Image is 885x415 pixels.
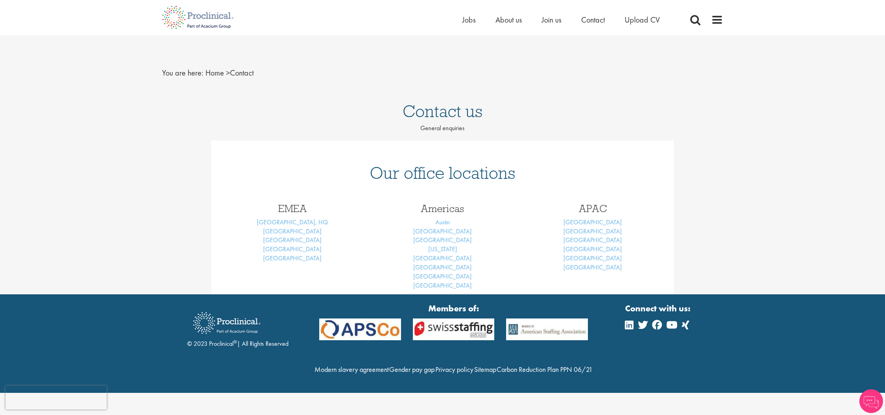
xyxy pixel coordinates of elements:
a: Gender pay gap [389,365,435,374]
img: APSCo [500,318,594,340]
a: [GEOGRAPHIC_DATA] [413,236,472,244]
a: [GEOGRAPHIC_DATA] [563,263,622,271]
a: [GEOGRAPHIC_DATA] [263,245,322,253]
a: [GEOGRAPHIC_DATA] [413,227,472,235]
span: > [226,68,230,78]
a: [GEOGRAPHIC_DATA] [563,227,622,235]
a: Contact [581,15,605,25]
iframe: reCAPTCHA [6,386,107,409]
span: Contact [205,68,254,78]
h3: EMEA [223,203,362,214]
a: Modern slavery agreement [314,365,389,374]
img: APSCo [313,318,407,340]
a: [GEOGRAPHIC_DATA], HQ [257,218,328,226]
h3: Americas [373,203,512,214]
a: [GEOGRAPHIC_DATA] [413,272,472,280]
a: [GEOGRAPHIC_DATA] [413,263,472,271]
a: [GEOGRAPHIC_DATA] [263,236,322,244]
a: [GEOGRAPHIC_DATA] [263,227,322,235]
strong: Members of: [319,302,588,315]
img: APSCo [407,318,501,340]
a: Austin [435,218,450,226]
strong: Connect with us: [625,302,692,315]
a: [GEOGRAPHIC_DATA] [263,254,322,262]
a: [US_STATE] [428,245,457,253]
a: Upload CV [625,15,660,25]
a: [GEOGRAPHIC_DATA] [563,236,622,244]
h3: APAC [523,203,662,214]
a: Jobs [462,15,476,25]
h1: Our office locations [223,164,662,182]
sup: ® [233,339,237,345]
a: About us [495,15,522,25]
a: [GEOGRAPHIC_DATA] [563,218,622,226]
div: © 2023 Proclinical | All Rights Reserved [187,306,288,349]
img: Chatbot [859,389,883,413]
a: Privacy policy [435,365,473,374]
a: Join us [542,15,561,25]
span: You are here: [162,68,203,78]
a: [GEOGRAPHIC_DATA] [563,245,622,253]
a: breadcrumb link to Home [205,68,224,78]
a: Sitemap [474,365,496,374]
a: Carbon Reduction Plan PPN 06/21 [497,365,593,374]
a: [GEOGRAPHIC_DATA] [563,254,622,262]
a: [GEOGRAPHIC_DATA] [413,281,472,290]
a: [GEOGRAPHIC_DATA] [413,254,472,262]
img: Proclinical Recruitment [187,307,266,339]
